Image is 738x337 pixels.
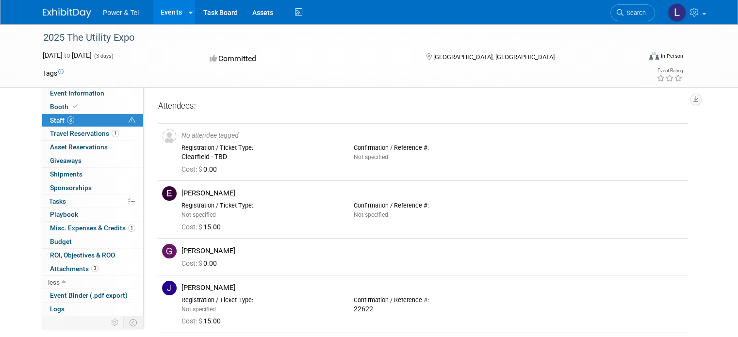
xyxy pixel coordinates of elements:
[42,154,143,167] a: Giveaways
[42,141,143,154] a: Asset Reservations
[48,278,60,286] span: less
[162,281,177,295] img: J.jpg
[50,184,92,192] span: Sponsorships
[42,289,143,302] a: Event Binder (.pdf export)
[91,265,98,272] span: 3
[42,262,143,275] a: Attachments3
[50,103,80,111] span: Booth
[181,144,339,152] div: Registration / Ticket Type:
[50,291,128,299] span: Event Binder (.pdf export)
[354,202,511,209] div: Confirmation / Reference #:
[181,223,225,231] span: 15.00
[107,316,124,329] td: Personalize Event Tab Strip
[50,129,119,137] span: Travel Reservations
[158,100,688,113] div: Attendees:
[50,143,108,151] span: Asset Reservations
[73,104,78,109] i: Booth reservation complete
[50,210,78,218] span: Playbook
[43,51,92,59] span: [DATE] [DATE]
[181,246,684,256] div: [PERSON_NAME]
[40,29,629,47] div: 2025 The Utility Expo
[50,157,82,164] span: Giveaways
[43,68,64,78] td: Tags
[181,259,203,267] span: Cost: $
[162,129,177,144] img: Unassigned-User-Icon.png
[668,3,686,22] img: Lydia Lott
[433,53,555,61] span: [GEOGRAPHIC_DATA], [GEOGRAPHIC_DATA]
[50,251,115,259] span: ROI, Objectives & ROO
[50,224,135,232] span: Misc. Expenses & Credits
[207,50,410,67] div: Committed
[181,131,684,140] div: No attendee tagged
[42,100,143,113] a: Booth
[42,222,143,235] a: Misc. Expenses & Credits1
[623,9,646,16] span: Search
[42,87,143,100] a: Event Information
[42,195,143,208] a: Tasks
[50,116,74,124] span: Staff
[354,305,511,314] div: 22622
[181,165,203,173] span: Cost: $
[103,9,139,16] span: Power & Tel
[181,317,203,325] span: Cost: $
[162,186,177,201] img: E.jpg
[112,130,119,137] span: 1
[181,283,684,292] div: [PERSON_NAME]
[610,4,655,21] a: Search
[181,165,221,173] span: 0.00
[63,51,72,59] span: to
[354,296,511,304] div: Confirmation / Reference #:
[50,238,72,245] span: Budget
[128,225,135,232] span: 1
[181,202,339,209] div: Registration / Ticket Type:
[50,89,104,97] span: Event Information
[49,197,66,205] span: Tasks
[181,259,221,267] span: 0.00
[42,168,143,181] a: Shipments
[42,127,143,140] a: Travel Reservations1
[181,296,339,304] div: Registration / Ticket Type:
[42,303,143,316] a: Logs
[181,211,216,218] span: Not specified
[181,306,216,313] span: Not specified
[649,52,659,60] img: Format-Inperson.png
[354,154,388,160] span: Not specified
[43,8,91,18] img: ExhibitDay
[42,208,143,221] a: Playbook
[656,68,683,73] div: Event Rating
[67,116,74,124] span: 8
[354,144,511,152] div: Confirmation / Reference #:
[50,170,82,178] span: Shipments
[50,305,65,313] span: Logs
[93,53,114,59] span: (3 days)
[181,223,203,231] span: Cost: $
[42,249,143,262] a: ROI, Objectives & ROO
[354,211,388,218] span: Not specified
[42,114,143,127] a: Staff8
[181,317,225,325] span: 15.00
[42,235,143,248] a: Budget
[660,52,683,60] div: In-Person
[42,181,143,194] a: Sponsorships
[181,189,684,198] div: [PERSON_NAME]
[589,50,683,65] div: Event Format
[162,244,177,258] img: G.jpg
[181,153,339,161] div: Clearfield - TBD
[50,265,98,273] span: Attachments
[129,116,135,125] span: Potential Scheduling Conflict -- at least one attendee is tagged in another overlapping event.
[42,276,143,289] a: less
[124,316,144,329] td: Toggle Event Tabs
